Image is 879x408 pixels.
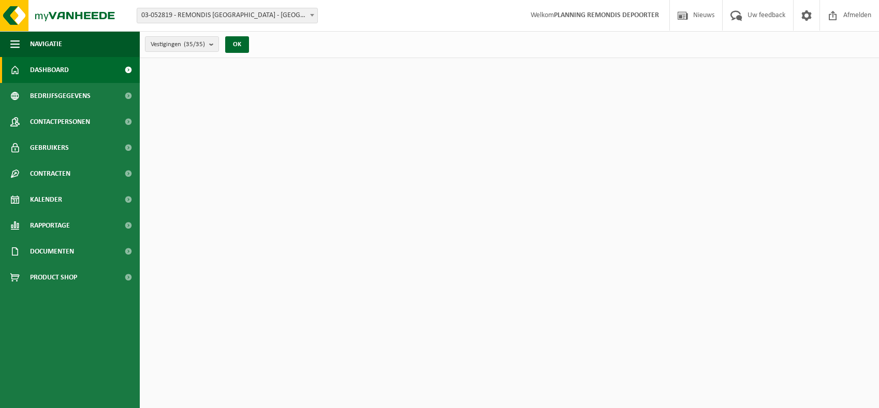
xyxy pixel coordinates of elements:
[30,57,69,83] span: Dashboard
[151,37,205,52] span: Vestigingen
[30,187,62,213] span: Kalender
[184,41,205,48] count: (35/35)
[30,161,70,187] span: Contracten
[225,36,249,53] button: OK
[30,31,62,57] span: Navigatie
[30,213,70,238] span: Rapportage
[30,109,90,135] span: Contactpersonen
[30,238,74,264] span: Documenten
[30,264,77,290] span: Product Shop
[137,8,318,23] span: 03-052819 - REMONDIS WEST-VLAANDEREN - OOSTENDE
[145,36,219,52] button: Vestigingen(35/35)
[554,11,659,19] strong: PLANNING REMONDIS DEPOORTER
[137,8,317,23] span: 03-052819 - REMONDIS WEST-VLAANDEREN - OOSTENDE
[30,83,91,109] span: Bedrijfsgegevens
[5,385,173,408] iframe: chat widget
[30,135,69,161] span: Gebruikers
